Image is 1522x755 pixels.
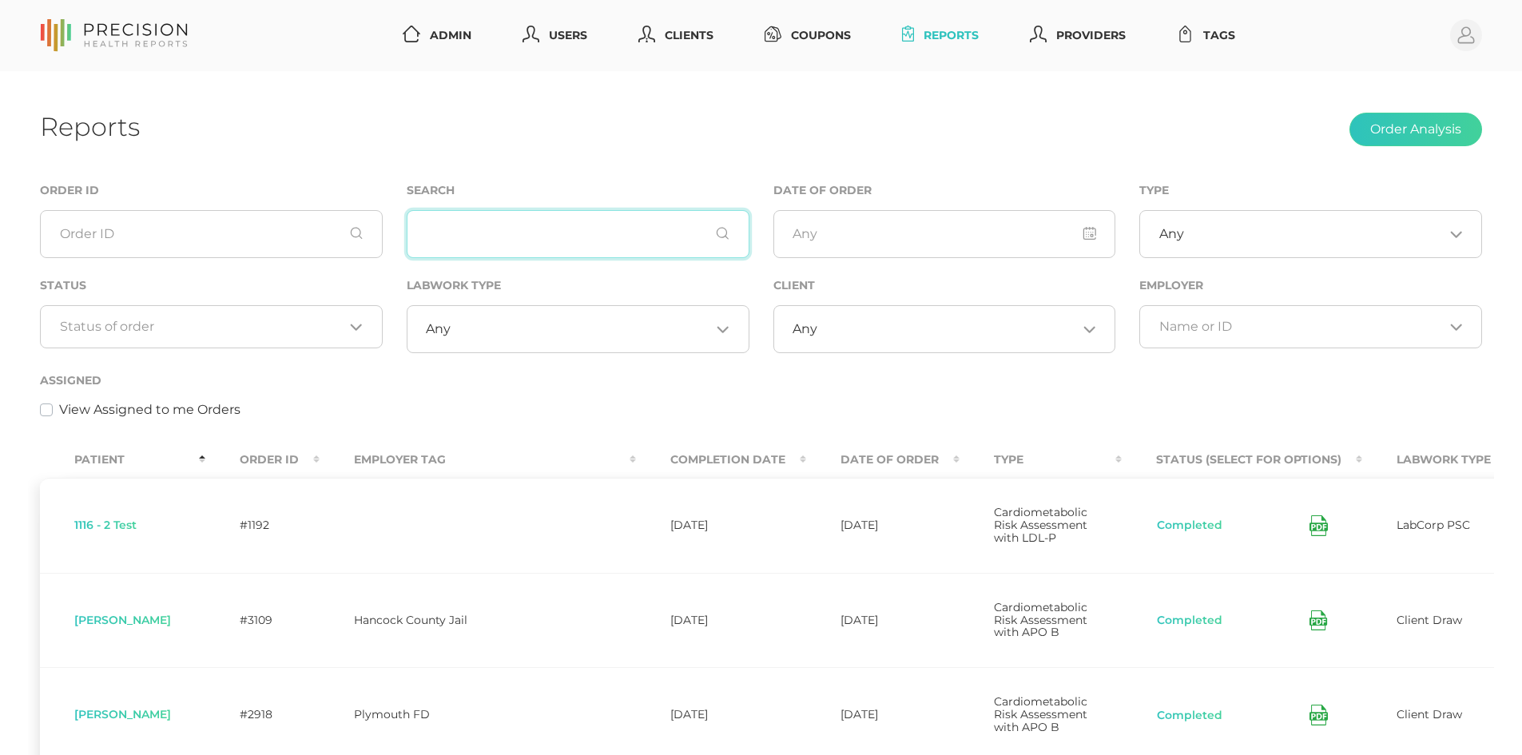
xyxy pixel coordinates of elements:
[1349,113,1482,146] button: Order Analysis
[451,321,710,337] input: Search for option
[793,321,817,337] span: Any
[407,279,501,292] label: Labwork Type
[636,442,806,478] th: Completion Date : activate to sort column ascending
[632,21,720,50] a: Clients
[636,573,806,668] td: [DATE]
[817,321,1077,337] input: Search for option
[773,184,872,197] label: Date of Order
[74,613,171,627] span: [PERSON_NAME]
[1139,210,1482,258] div: Search for option
[320,442,636,478] th: Employer Tag : activate to sort column ascending
[320,573,636,668] td: Hancock County Jail
[960,442,1122,478] th: Type : activate to sort column ascending
[426,321,451,337] span: Any
[806,442,960,478] th: Date Of Order : activate to sort column ascending
[1397,518,1470,532] span: LabCorp PSC
[1139,305,1482,348] div: Search for option
[1397,613,1462,627] span: Client Draw
[205,442,320,478] th: Order ID : activate to sort column ascending
[1156,708,1223,724] button: Completed
[1159,226,1184,242] span: Any
[205,573,320,668] td: #3109
[40,279,86,292] label: Status
[40,184,99,197] label: Order ID
[773,305,1116,353] div: Search for option
[60,319,344,335] input: Search for option
[773,279,815,292] label: Client
[1159,319,1444,335] input: Search for option
[994,505,1087,545] span: Cardiometabolic Risk Assessment with LDL-P
[1156,518,1223,534] button: Completed
[1156,613,1223,629] button: Completed
[40,374,101,387] label: Assigned
[205,478,320,573] td: #1192
[407,305,749,353] div: Search for option
[407,184,455,197] label: Search
[994,600,1087,640] span: Cardiometabolic Risk Assessment with APO B
[40,111,140,142] h1: Reports
[1362,442,1512,478] th: Labwork Type : activate to sort column ascending
[516,21,594,50] a: Users
[74,518,137,532] span: 1116 - 2 Test
[773,210,1116,258] input: Any
[806,573,960,668] td: [DATE]
[1023,21,1132,50] a: Providers
[758,21,857,50] a: Coupons
[40,210,383,258] input: Order ID
[40,442,205,478] th: Patient : activate to sort column descending
[396,21,478,50] a: Admin
[1170,21,1242,50] a: Tags
[896,21,986,50] a: Reports
[1139,184,1169,197] label: Type
[806,478,960,573] td: [DATE]
[636,478,806,573] td: [DATE]
[40,305,383,348] div: Search for option
[1139,279,1203,292] label: Employer
[407,210,749,258] input: First or Last Name
[1122,442,1362,478] th: Status (Select for Options) : activate to sort column ascending
[59,400,240,419] label: View Assigned to me Orders
[74,707,171,721] span: [PERSON_NAME]
[1397,707,1462,721] span: Client Draw
[1184,226,1444,242] input: Search for option
[994,694,1087,734] span: Cardiometabolic Risk Assessment with APO B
